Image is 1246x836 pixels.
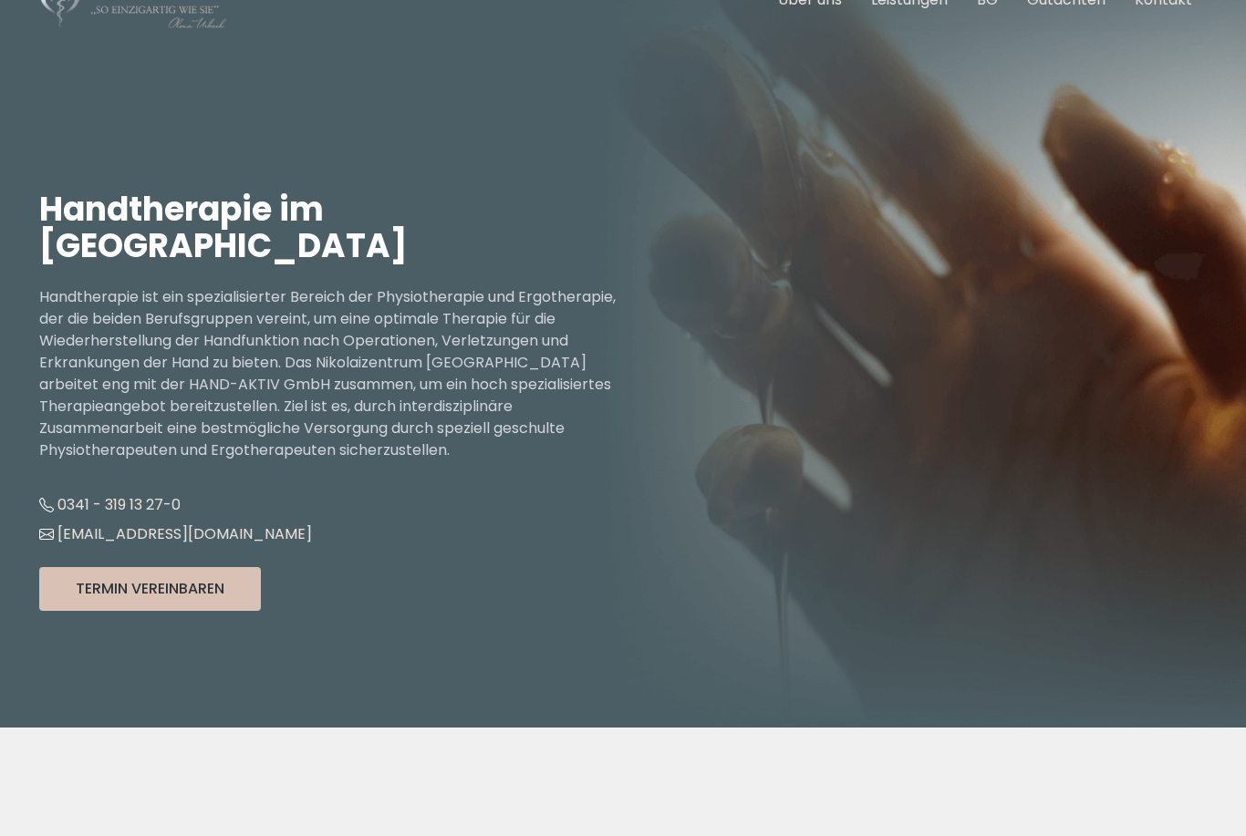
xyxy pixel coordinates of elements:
[39,567,261,611] button: Termin Vereinbaren
[39,286,623,461] p: Handtherapie ist ein spezialisierter Bereich der Physiotherapie und Ergotherapie, der die beiden ...
[39,191,623,264] h1: Handtherapie im [GEOGRAPHIC_DATA]
[39,494,181,515] a: 0341 - 319 13 27-0
[39,523,312,544] a: [EMAIL_ADDRESS][DOMAIN_NAME]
